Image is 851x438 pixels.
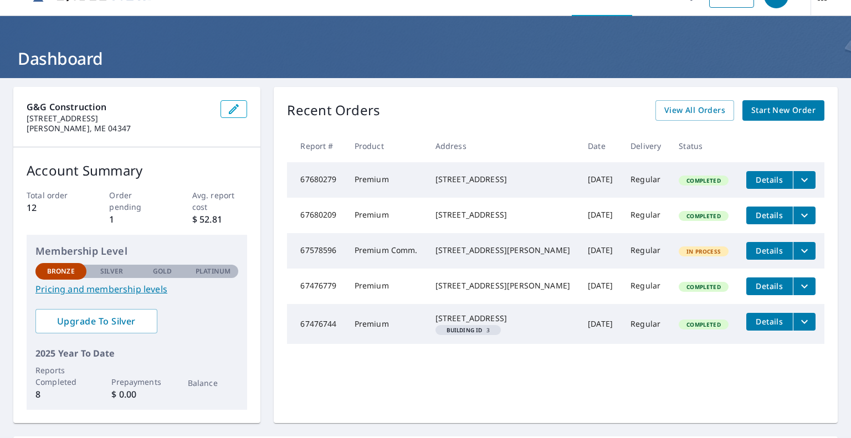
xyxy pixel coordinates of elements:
[753,174,786,185] span: Details
[579,233,622,269] td: [DATE]
[622,130,670,162] th: Delivery
[287,198,345,233] td: 67680209
[47,266,75,276] p: Bronze
[346,233,427,269] td: Premium Comm.
[153,266,172,276] p: Gold
[44,315,148,327] span: Upgrade To Silver
[109,213,165,226] p: 1
[753,245,786,256] span: Details
[664,104,725,117] span: View All Orders
[579,162,622,198] td: [DATE]
[35,282,238,296] a: Pricing and membership levels
[622,233,670,269] td: Regular
[680,321,727,328] span: Completed
[440,327,497,333] span: 3
[287,269,345,304] td: 67476779
[622,269,670,304] td: Regular
[188,377,239,389] p: Balance
[670,130,737,162] th: Status
[192,189,248,213] p: Avg. report cost
[753,281,786,291] span: Details
[753,316,786,327] span: Details
[793,207,816,224] button: filesDropdownBtn-67680209
[35,309,157,333] a: Upgrade To Silver
[196,266,230,276] p: Platinum
[579,304,622,344] td: [DATE]
[680,212,727,220] span: Completed
[622,198,670,233] td: Regular
[579,269,622,304] td: [DATE]
[622,162,670,198] td: Regular
[680,283,727,291] span: Completed
[346,162,427,198] td: Premium
[793,277,816,295] button: filesDropdownBtn-67476779
[680,248,727,255] span: In Process
[27,201,82,214] p: 12
[13,47,838,70] h1: Dashboard
[27,189,82,201] p: Total order
[192,213,248,226] p: $ 52.81
[746,207,793,224] button: detailsBtn-67680209
[746,242,793,260] button: detailsBtn-67578596
[287,162,345,198] td: 67680279
[793,171,816,189] button: filesDropdownBtn-67680279
[746,277,793,295] button: detailsBtn-67476779
[435,209,570,220] div: [STREET_ADDRESS]
[751,104,816,117] span: Start New Order
[109,189,165,213] p: Order pending
[742,100,824,121] a: Start New Order
[100,266,124,276] p: Silver
[579,198,622,233] td: [DATE]
[27,100,212,114] p: G&G Construction
[793,313,816,331] button: filesDropdownBtn-67476744
[35,364,86,388] p: Reports Completed
[111,376,162,388] p: Prepayments
[793,242,816,260] button: filesDropdownBtn-67578596
[435,313,570,324] div: [STREET_ADDRESS]
[346,198,427,233] td: Premium
[435,280,570,291] div: [STREET_ADDRESS][PERSON_NAME]
[427,130,579,162] th: Address
[579,130,622,162] th: Date
[35,347,238,360] p: 2025 Year To Date
[346,269,427,304] td: Premium
[753,210,786,220] span: Details
[447,327,483,333] em: Building ID
[746,171,793,189] button: detailsBtn-67680279
[435,174,570,185] div: [STREET_ADDRESS]
[27,161,247,181] p: Account Summary
[655,100,734,121] a: View All Orders
[111,388,162,401] p: $ 0.00
[287,233,345,269] td: 67578596
[35,244,238,259] p: Membership Level
[287,100,380,121] p: Recent Orders
[622,304,670,344] td: Regular
[35,388,86,401] p: 8
[435,245,570,256] div: [STREET_ADDRESS][PERSON_NAME]
[27,114,212,123] p: [STREET_ADDRESS]
[27,123,212,133] p: [PERSON_NAME], ME 04347
[680,177,727,184] span: Completed
[287,304,345,344] td: 67476744
[746,313,793,331] button: detailsBtn-67476744
[346,304,427,344] td: Premium
[287,130,345,162] th: Report #
[346,130,427,162] th: Product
